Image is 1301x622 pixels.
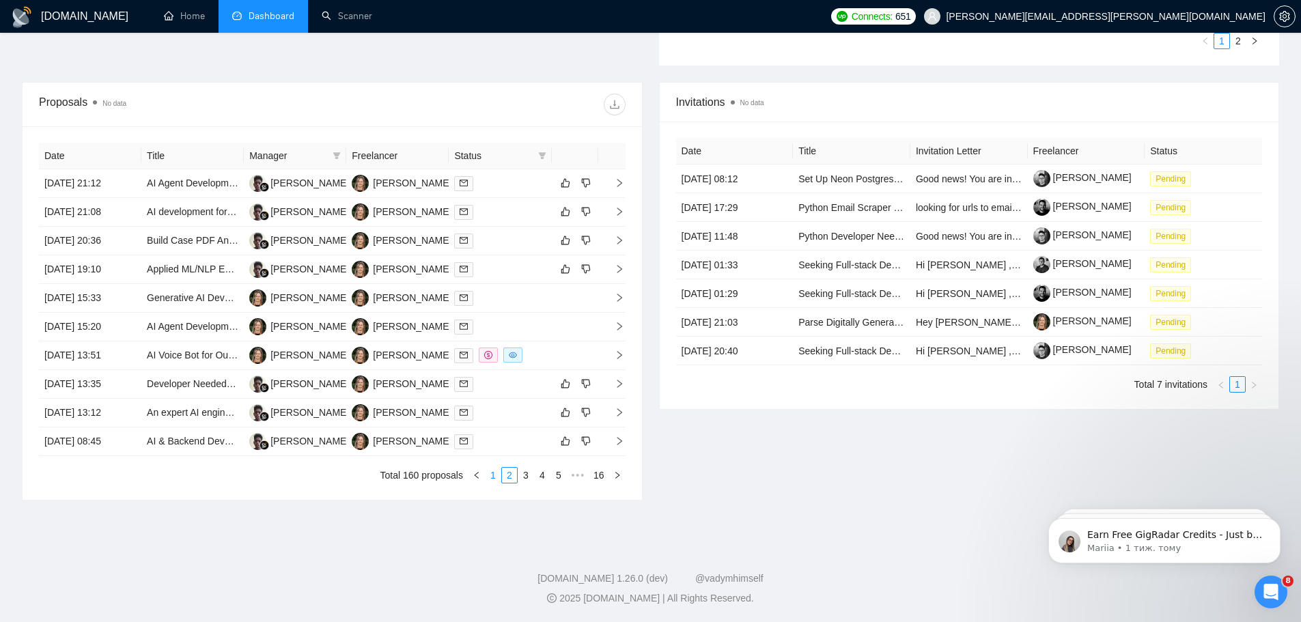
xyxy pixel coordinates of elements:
[1150,259,1197,270] a: Pending
[1229,376,1246,393] li: 1
[1033,285,1050,302] img: c17cOXi-RbZZWj8nmL2dEpomeZzW790z9XDhA466a62RJUdlL8IfCsOUn0BAZ13I77
[561,436,570,447] span: like
[676,251,794,279] td: [DATE] 01:33
[270,290,349,305] div: [PERSON_NAME]
[1150,257,1191,272] span: Pending
[352,435,451,446] a: IM[PERSON_NAME]
[141,370,244,399] td: Developer Needed for Autobooking Scheduling and AI Caller Application
[249,263,349,274] a: AK[PERSON_NAME]
[581,407,591,418] span: dislike
[1250,37,1259,45] span: right
[604,293,624,302] span: right
[270,204,349,219] div: [PERSON_NAME]
[578,175,594,191] button: dislike
[561,235,570,246] span: like
[578,232,594,249] button: dislike
[249,289,266,307] img: IM
[1246,376,1262,393] button: right
[39,143,141,169] th: Date
[793,251,910,279] td: Seeking Full-stack Developers with Python, Databases (SQL), and cloud experience - DSQL-2025-q3
[141,399,244,427] td: An expert AI engineer is needed to build an AI agent
[352,234,451,245] a: IM[PERSON_NAME]
[352,406,451,417] a: IM[PERSON_NAME]
[676,193,794,222] td: [DATE] 17:29
[604,322,624,331] span: right
[793,279,910,308] td: Seeking Full-stack Developers with Python, Databases (SQL), and cloud experience - DSQL-2025-q3
[1150,343,1191,358] span: Pending
[557,232,574,249] button: like
[550,467,567,483] li: 5
[454,148,532,163] span: Status
[604,207,624,216] span: right
[270,175,349,190] div: [PERSON_NAME]
[798,317,997,328] a: Parse Digitally Generated PDFs to extract data
[1150,286,1191,301] span: Pending
[270,261,349,277] div: [PERSON_NAME]
[249,203,266,221] img: AK
[11,591,1290,606] div: 2025 [DOMAIN_NAME] | All Rights Reserved.
[1150,315,1191,330] span: Pending
[141,255,244,284] td: Applied ML/NLP Engineer — SaaS MVP
[249,177,349,188] a: AK[PERSON_NAME]
[1197,33,1214,49] li: Previous Page
[1214,33,1229,48] a: 1
[249,318,266,335] img: IM
[249,347,266,364] img: IM
[676,337,794,365] td: [DATE] 20:40
[147,321,285,332] a: AI Agent Development Specialist
[249,376,266,393] img: AK
[485,467,501,483] li: 1
[895,9,910,24] span: 651
[557,404,574,421] button: like
[460,437,468,445] span: mail
[460,294,468,302] span: mail
[270,376,349,391] div: [PERSON_NAME]
[11,6,33,28] img: logo
[567,467,589,483] span: •••
[147,436,380,447] a: AI & Backend Developer Needed for Innovative Project
[676,165,794,193] td: [DATE] 08:12
[1033,344,1132,355] a: [PERSON_NAME]
[260,240,269,249] img: gigradar-bm.png
[1213,376,1229,393] button: left
[352,433,369,450] img: IM
[535,145,549,166] span: filter
[604,178,624,188] span: right
[373,175,451,190] div: [PERSON_NAME]
[1214,33,1230,49] li: 1
[578,376,594,392] button: dislike
[1274,11,1296,22] a: setting
[270,405,349,420] div: [PERSON_NAME]
[460,351,468,359] span: mail
[1250,381,1258,389] span: right
[1201,37,1209,45] span: left
[793,138,910,165] th: Title
[352,404,369,421] img: IM
[1145,138,1262,165] th: Status
[604,94,626,115] button: download
[1033,199,1050,216] img: c17cOXi-RbZZWj8nmL2dEpomeZzW790z9XDhA466a62RJUdlL8IfCsOUn0BAZ13I77
[249,404,266,421] img: AK
[380,467,463,483] li: Total 160 proposals
[39,227,141,255] td: [DATE] 20:36
[373,204,451,219] div: [PERSON_NAME]
[147,264,318,274] a: Applied ML/NLP Engineer — SaaS MVP
[551,468,566,483] a: 5
[147,235,444,246] a: Build Case PDF Analyzer with Chat (RAG) + Decision-Maker Analytics
[798,202,1040,213] a: Python Email Scraper from URL's (Bypassing Cloudflare)
[1231,33,1246,48] a: 2
[1033,170,1050,187] img: c1y1RqjgTZcvU0dwtryr8mBnMj2dUVukC_dZyoZmuHi7zh0IiMjry2E21lZSutTAOB
[609,467,626,483] li: Next Page
[352,376,369,393] img: IM
[798,231,1046,242] a: Python Developer Needed to Create Configurable Reports
[1033,201,1132,212] a: [PERSON_NAME]
[260,211,269,221] img: gigradar-bm.png
[39,370,141,399] td: [DATE] 13:35
[373,319,451,334] div: [PERSON_NAME]
[609,467,626,483] button: right
[793,308,910,337] td: Parse Digitally Generated PDFs to extract data
[270,434,349,449] div: [PERSON_NAME]
[1150,287,1197,298] a: Pending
